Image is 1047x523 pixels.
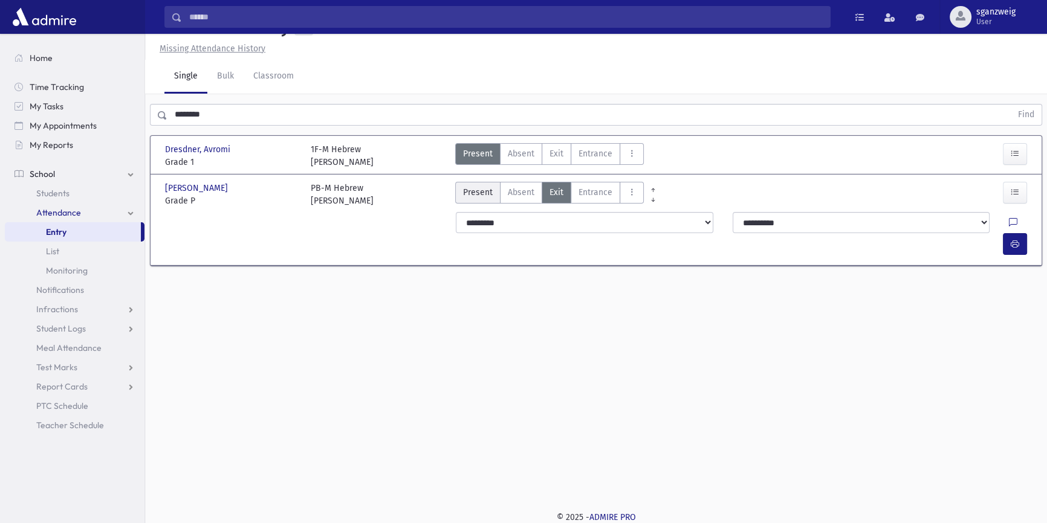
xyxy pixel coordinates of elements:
a: Home [5,48,144,68]
div: AttTypes [455,182,644,207]
span: Student Logs [36,323,86,334]
span: Entrance [579,147,612,160]
a: Students [5,184,144,203]
a: Meal Attendance [5,338,144,358]
span: Grade P [165,194,299,207]
a: School [5,164,144,184]
div: 1F-M Hebrew [PERSON_NAME] [311,143,374,168]
a: My Tasks [5,97,144,116]
img: AdmirePro [10,5,79,29]
span: My Tasks [30,101,63,112]
a: Student Logs [5,319,144,338]
span: Notifications [36,284,84,295]
a: Classroom [244,60,303,94]
u: Missing Attendance History [160,43,265,54]
a: List [5,242,144,261]
a: Report Cards [5,377,144,396]
a: Test Marks [5,358,144,377]
span: Exit [549,147,563,160]
span: Present [463,147,493,160]
a: PTC Schedule [5,396,144,416]
span: Entry [46,226,66,237]
span: PTC Schedule [36,400,88,411]
span: Test Marks [36,362,77,373]
span: sganzweig [976,7,1016,17]
a: Teacher Schedule [5,416,144,435]
span: Exit [549,186,563,199]
a: Attendance [5,203,144,222]
span: Absent [508,147,534,160]
a: Infractions [5,300,144,319]
a: Entry [5,222,141,242]
span: Time Tracking [30,82,84,92]
span: User [976,17,1016,27]
span: School [30,168,55,179]
span: Home [30,53,53,63]
span: Dresdner, Avromi [165,143,233,156]
a: Bulk [207,60,244,94]
span: Report Cards [36,381,88,392]
a: Monitoring [5,261,144,280]
span: List [46,246,59,257]
a: Time Tracking [5,77,144,97]
span: Present [463,186,493,199]
span: [PERSON_NAME] [165,182,230,194]
div: PB-M Hebrew [PERSON_NAME] [311,182,374,207]
span: Absent [508,186,534,199]
span: Students [36,188,70,199]
span: Infractions [36,304,78,315]
a: Missing Attendance History [155,43,265,54]
a: My Reports [5,135,144,155]
span: Teacher Schedule [36,420,104,431]
a: My Appointments [5,116,144,135]
span: My Reports [30,140,73,150]
span: Monitoring [46,265,88,276]
span: Grade 1 [165,156,299,168]
input: Search [182,6,830,28]
a: Single [164,60,207,94]
a: Notifications [5,280,144,300]
div: AttTypes [455,143,644,168]
span: My Appointments [30,120,97,131]
span: Meal Attendance [36,342,102,353]
button: Find [1011,104,1042,125]
span: Attendance [36,207,81,218]
span: Entrance [579,186,612,199]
